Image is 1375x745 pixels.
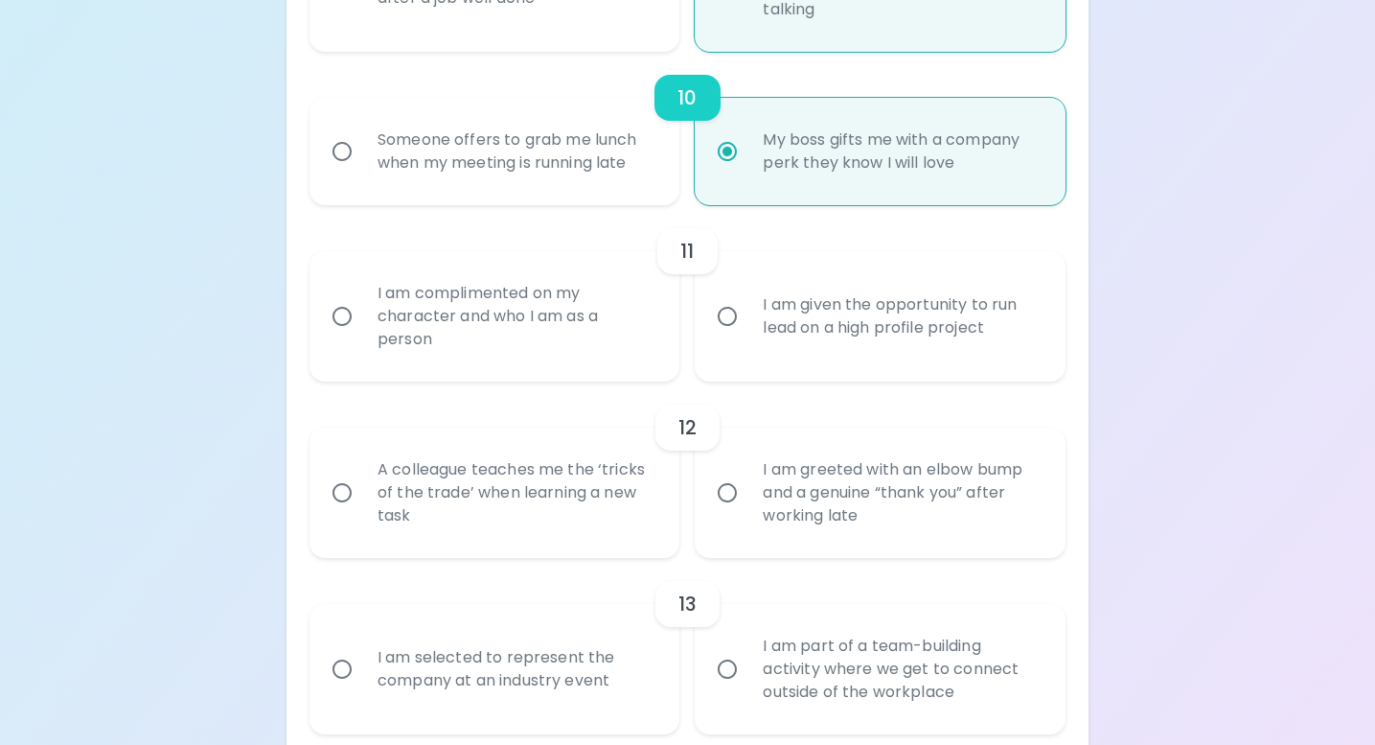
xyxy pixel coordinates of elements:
[362,259,670,374] div: I am complimented on my character and who I am as a person
[678,589,697,619] h6: 13
[362,435,670,550] div: A colleague teaches me the ‘tricks of the trade’ when learning a new task
[309,382,1066,558] div: choice-group-check
[747,435,1055,550] div: I am greeted with an elbow bump and a genuine “thank you” after working late
[747,270,1055,362] div: I am given the opportunity to run lead on a high profile project
[309,205,1066,382] div: choice-group-check
[309,52,1066,205] div: choice-group-check
[362,623,670,715] div: I am selected to represent the company at an industry event
[680,236,694,267] h6: 11
[678,412,697,443] h6: 12
[747,105,1055,198] div: My boss gifts me with a company perk they know I will love
[362,105,670,198] div: Someone offers to grab me lunch when my meeting is running late
[677,82,697,113] h6: 10
[747,612,1055,727] div: I am part of a team-building activity where we get to connect outside of the workplace
[309,558,1066,734] div: choice-group-check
